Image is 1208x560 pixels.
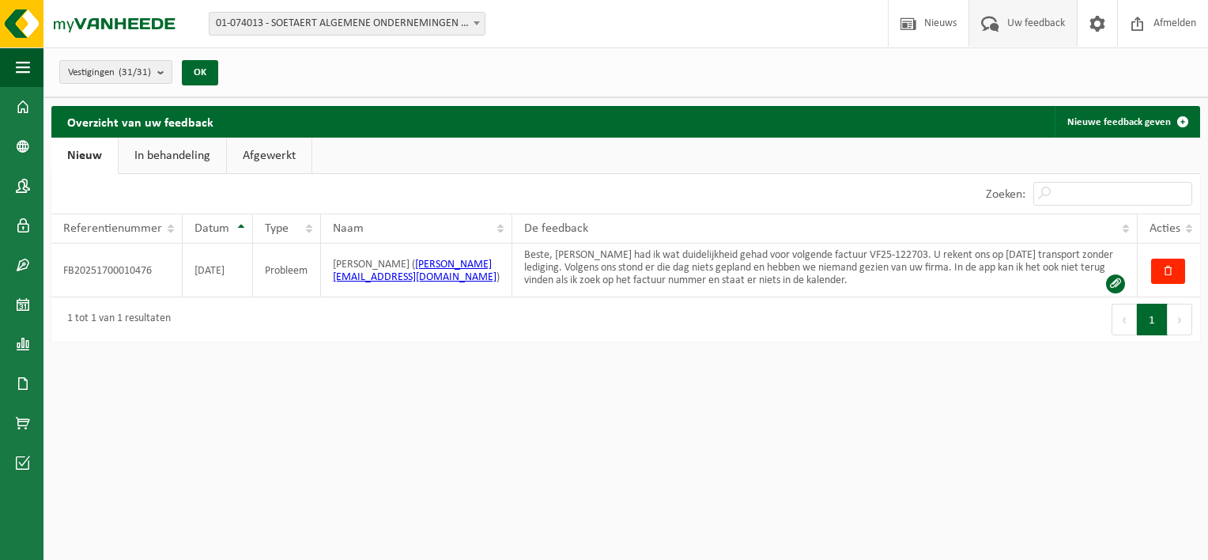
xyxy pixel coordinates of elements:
span: 01-074013 - SOETAERT ALGEMENE ONDERNEMINGEN - OOSTENDE [209,12,485,36]
button: Previous [1112,304,1137,335]
a: Nieuwe feedback geven [1055,106,1199,138]
span: 01-074013 - SOETAERT ALGEMENE ONDERNEMINGEN - OOSTENDE [210,13,485,35]
td: FB20251700010476 [51,244,183,297]
span: Vestigingen [68,61,151,85]
a: [PERSON_NAME][EMAIL_ADDRESS][DOMAIN_NAME] [333,259,496,283]
a: Afgewerkt [227,138,311,174]
span: Type [265,222,289,235]
h2: Overzicht van uw feedback [51,106,229,137]
button: OK [182,60,218,85]
div: 1 tot 1 van 1 resultaten [59,305,171,334]
label: Zoeken: [986,188,1025,201]
td: Beste, [PERSON_NAME] had ik wat duidelijkheid gehad voor volgende factuur VF25-122703. U rekent o... [512,244,1138,297]
td: [DATE] [183,244,253,297]
span: Referentienummer [63,222,162,235]
button: Next [1168,304,1192,335]
td: Probleem [253,244,321,297]
a: In behandeling [119,138,226,174]
a: Nieuw [51,138,118,174]
button: 1 [1137,304,1168,335]
count: (31/31) [119,67,151,78]
td: [PERSON_NAME] ( ) [321,244,512,297]
button: Vestigingen(31/31) [59,60,172,84]
span: Datum [194,222,229,235]
span: Acties [1149,222,1180,235]
span: De feedback [524,222,588,235]
span: Naam [333,222,364,235]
